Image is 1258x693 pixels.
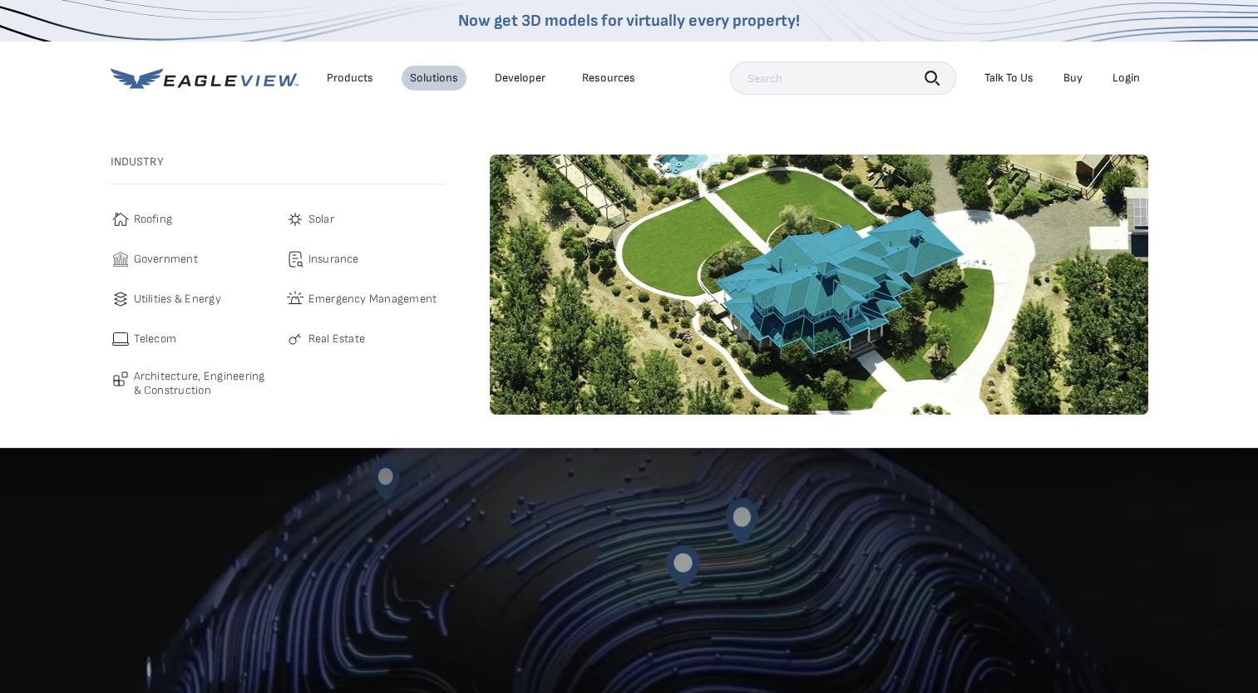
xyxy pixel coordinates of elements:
div: Login [1112,71,1140,86]
a: Now get 3D models for virtually every property! [458,11,800,31]
div: Solutions [410,71,458,86]
img: solar-icon.svg [285,209,305,229]
a: Solar [285,209,443,229]
a: Real Estate [285,329,443,349]
img: emergency-icon.svg [285,289,305,309]
img: roofing-icon.svg [111,209,131,229]
img: architecture-icon.svg [111,369,131,389]
input: Search [730,61,956,95]
div: Talk To Us [984,71,1034,86]
img: roofing-image-1.webp [490,155,1148,415]
a: Emergency Management [285,289,443,309]
div: Resources [582,71,635,86]
span: Real Estate [308,329,366,349]
a: Government [111,249,269,269]
span: Roofing [134,209,173,229]
img: real-estate-icon.svg [285,329,305,349]
span: Utilities & Energy [134,289,221,309]
span: Solar [308,209,334,229]
img: telecom-icon.svg [111,329,131,349]
span: Government [134,249,198,269]
a: Telecom [111,329,269,349]
span: Emergency Management [308,289,437,309]
h3: Industry [111,155,443,170]
span: Insurance [308,249,359,269]
div: Products [327,71,373,86]
img: utilities-icon.svg [111,289,131,309]
a: Insurance [285,249,443,269]
a: Architecture, Engineering & Construction [111,369,269,398]
span: Architecture, Engineering & Construction [134,369,269,398]
a: Roofing [111,209,269,229]
span: Telecom [134,329,177,349]
a: Developer [495,71,545,86]
img: government-icon.svg [111,249,131,269]
a: Utilities & Energy [111,289,269,309]
a: Buy [1063,71,1083,86]
img: insurance-icon.svg [285,249,305,269]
